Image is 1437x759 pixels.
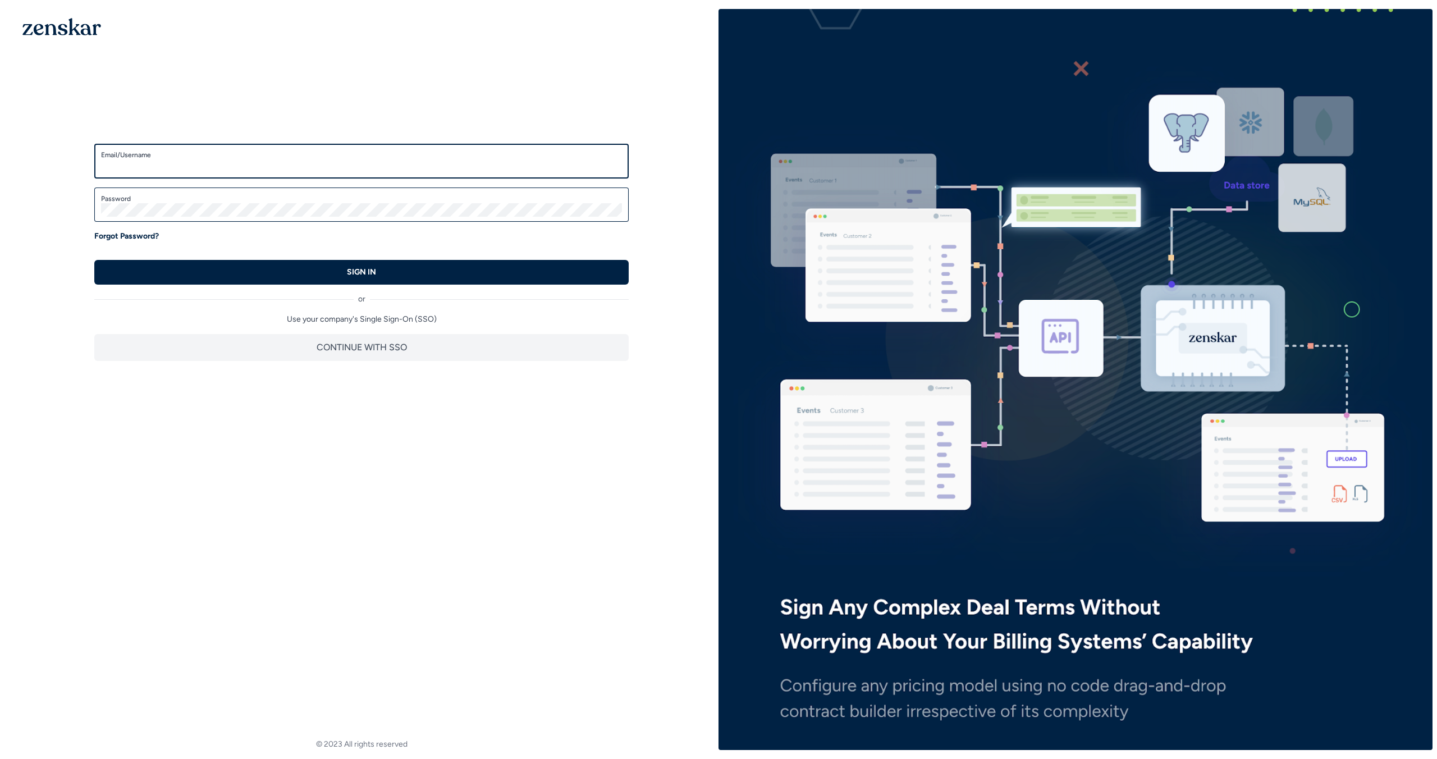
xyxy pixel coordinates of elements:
[94,260,629,285] button: SIGN IN
[22,18,101,35] img: 1OGAJ2xQqyY4LXKgY66KYq0eOWRCkrZdAb3gUhuVAqdWPZE9SRJmCz+oDMSn4zDLXe31Ii730ItAGKgCKgCCgCikA4Av8PJUP...
[347,267,376,278] p: SIGN IN
[4,739,718,750] footer: © 2023 All rights reserved
[94,314,629,325] p: Use your company's Single Sign-On (SSO)
[94,231,159,242] a: Forgot Password?
[94,285,629,305] div: or
[101,194,622,203] label: Password
[94,334,629,361] button: CONTINUE WITH SSO
[101,150,622,159] label: Email/Username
